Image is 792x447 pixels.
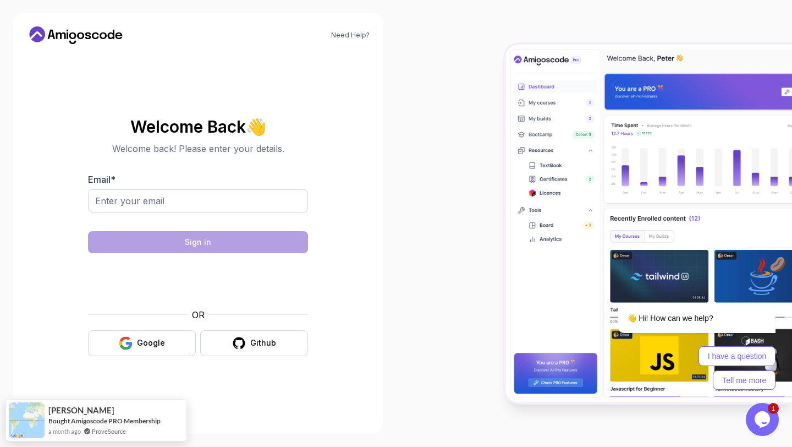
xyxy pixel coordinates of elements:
iframe: chat widget [583,216,781,397]
img: Amigoscode Dashboard [505,45,792,402]
a: ProveSource [92,427,126,436]
span: Bought [48,417,70,425]
a: Home link [26,26,125,44]
a: Amigoscode PRO Membership [71,417,161,425]
div: Github [250,337,276,348]
button: Github [200,330,308,356]
img: provesource social proof notification image [9,402,45,438]
p: Welcome back! Please enter your details. [88,142,308,155]
div: Google [137,337,165,348]
span: [PERSON_NAME] [48,406,114,415]
label: Email * [88,174,116,185]
p: OR [192,308,205,321]
span: 👋 [245,117,266,135]
h2: Welcome Back [88,118,308,135]
button: Sign in [88,231,308,253]
button: Google [88,330,196,356]
iframe: Widget containing checkbox for hCaptcha security challenge [115,260,281,302]
span: a month ago [48,427,81,436]
div: Sign in [185,237,211,248]
a: Need Help? [331,31,370,40]
iframe: chat widget [746,403,781,436]
input: Enter your email [88,189,308,212]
